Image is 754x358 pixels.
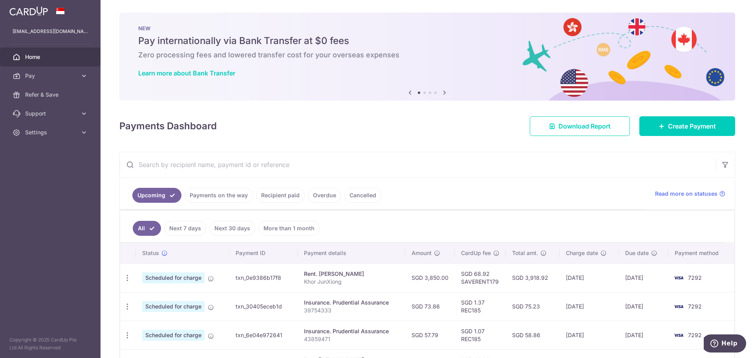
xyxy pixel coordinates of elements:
span: Due date [625,249,649,257]
img: Bank transfer banner [119,13,735,101]
span: Scheduled for charge [142,272,205,283]
iframe: Opens a widget where you can find more information [704,334,746,354]
th: Payment method [668,243,734,263]
a: Cancelled [344,188,381,203]
div: Rent. [PERSON_NAME] [304,270,399,278]
a: More than 1 month [258,221,320,236]
span: Read more on statuses [655,190,717,198]
td: SGD 3,850.00 [405,263,455,292]
td: txn_0e9386b17f8 [229,263,298,292]
h5: Pay internationally via Bank Transfer at $0 fees [138,35,716,47]
span: Total amt. [512,249,538,257]
td: SGD 1.37 REC185 [455,292,506,321]
h4: Payments Dashboard [119,119,217,133]
span: Home [25,53,77,61]
span: Status [142,249,159,257]
img: CardUp [9,6,48,16]
span: Amount [412,249,432,257]
span: 7292 [688,332,702,338]
a: Download Report [530,116,630,136]
td: [DATE] [560,263,619,292]
span: Support [25,110,77,117]
input: Search by recipient name, payment id or reference [120,152,716,177]
td: txn_30405eceb1d [229,292,298,321]
span: Scheduled for charge [142,301,205,312]
p: NEW [138,25,716,31]
td: [DATE] [560,321,619,349]
a: Next 30 days [209,221,255,236]
td: SGD 58.86 [506,321,560,349]
h6: Zero processing fees and lowered transfer cost for your overseas expenses [138,50,716,60]
a: Learn more about Bank Transfer [138,69,235,77]
a: Upcoming [132,188,181,203]
td: txn_6e04e972641 [229,321,298,349]
span: Download Report [558,121,611,131]
span: 7292 [688,274,702,281]
a: Next 7 days [164,221,206,236]
span: Pay [25,72,77,80]
span: Refer & Save [25,91,77,99]
span: Charge date [566,249,598,257]
td: SGD 68.92 SAVERENT179 [455,263,506,292]
img: Bank Card [671,330,686,340]
p: 43859471 [304,335,399,343]
p: Khor JunXiong [304,278,399,286]
td: [DATE] [619,263,668,292]
p: [EMAIL_ADDRESS][DOMAIN_NAME] [13,28,88,35]
a: All [133,221,161,236]
th: Payment ID [229,243,298,263]
p: 39754333 [304,307,399,314]
td: SGD 1.07 REC185 [455,321,506,349]
span: Settings [25,129,77,136]
td: [DATE] [619,321,668,349]
a: Overdue [308,188,341,203]
span: CardUp fee [461,249,491,257]
span: 7292 [688,303,702,310]
td: [DATE] [619,292,668,321]
a: Payments on the way [185,188,253,203]
td: SGD 3,918.92 [506,263,560,292]
img: Bank Card [671,273,686,283]
td: [DATE] [560,292,619,321]
span: Create Payment [668,121,716,131]
a: Create Payment [639,116,735,136]
div: Insurance. Prudential Assurance [304,299,399,307]
a: Recipient paid [256,188,305,203]
td: SGD 57.79 [405,321,455,349]
td: SGD 75.23 [506,292,560,321]
a: Read more on statuses [655,190,725,198]
td: SGD 73.86 [405,292,455,321]
span: Scheduled for charge [142,330,205,341]
th: Payment details [298,243,405,263]
div: Insurance. Prudential Assurance [304,327,399,335]
img: Bank Card [671,302,686,311]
